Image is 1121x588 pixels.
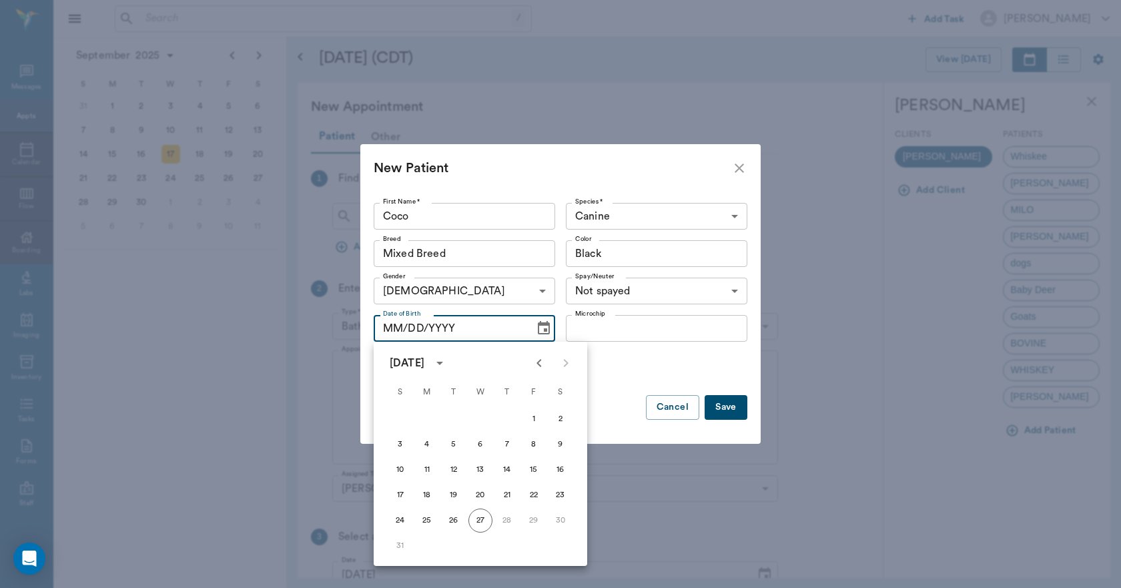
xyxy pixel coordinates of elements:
[383,272,406,281] label: Gender
[575,309,605,318] label: Microchip
[13,543,45,575] div: Open Intercom Messenger
[575,272,615,281] label: Spay/Neuter
[548,483,573,507] button: 23
[548,458,573,482] button: 16
[415,458,439,482] button: 11
[548,379,573,406] span: Saturday
[374,315,525,342] input: MM/DD/YYYY
[548,432,573,457] button: 9
[383,234,401,244] label: Breed
[468,483,492,507] button: 20
[522,379,546,406] span: Friday
[442,379,466,406] span: Tuesday
[415,483,439,507] button: 18
[522,407,546,431] button: 1
[548,407,573,431] button: 2
[383,309,420,318] label: Date of Birth
[566,203,747,230] div: Canine
[442,432,466,457] button: 5
[566,278,747,304] div: Not spayed
[415,432,439,457] button: 4
[442,509,466,533] button: 26
[388,379,412,406] span: Sunday
[383,197,420,206] label: First Name *
[415,509,439,533] button: 25
[388,458,412,482] button: 10
[522,432,546,457] button: 8
[530,315,557,342] button: Choose date
[442,458,466,482] button: 12
[575,197,603,206] label: Species *
[468,458,492,482] button: 13
[468,509,492,533] button: 27
[415,379,439,406] span: Monday
[495,483,519,507] button: 21
[468,432,492,457] button: 6
[495,432,519,457] button: 7
[522,458,546,482] button: 15
[388,483,412,507] button: 17
[522,483,546,507] button: 22
[526,350,552,376] button: Previous month
[575,234,591,244] label: Color
[468,379,492,406] span: Wednesday
[374,278,555,304] div: [DEMOGRAPHIC_DATA]
[731,160,747,176] button: close
[428,352,451,374] button: calendar view is open, switch to year view
[388,509,412,533] button: 24
[646,395,699,420] button: Cancel
[390,355,424,371] div: [DATE]
[374,158,731,179] div: New Patient
[495,379,519,406] span: Thursday
[705,395,747,420] button: Save
[495,458,519,482] button: 14
[442,483,466,507] button: 19
[388,432,412,457] button: 3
